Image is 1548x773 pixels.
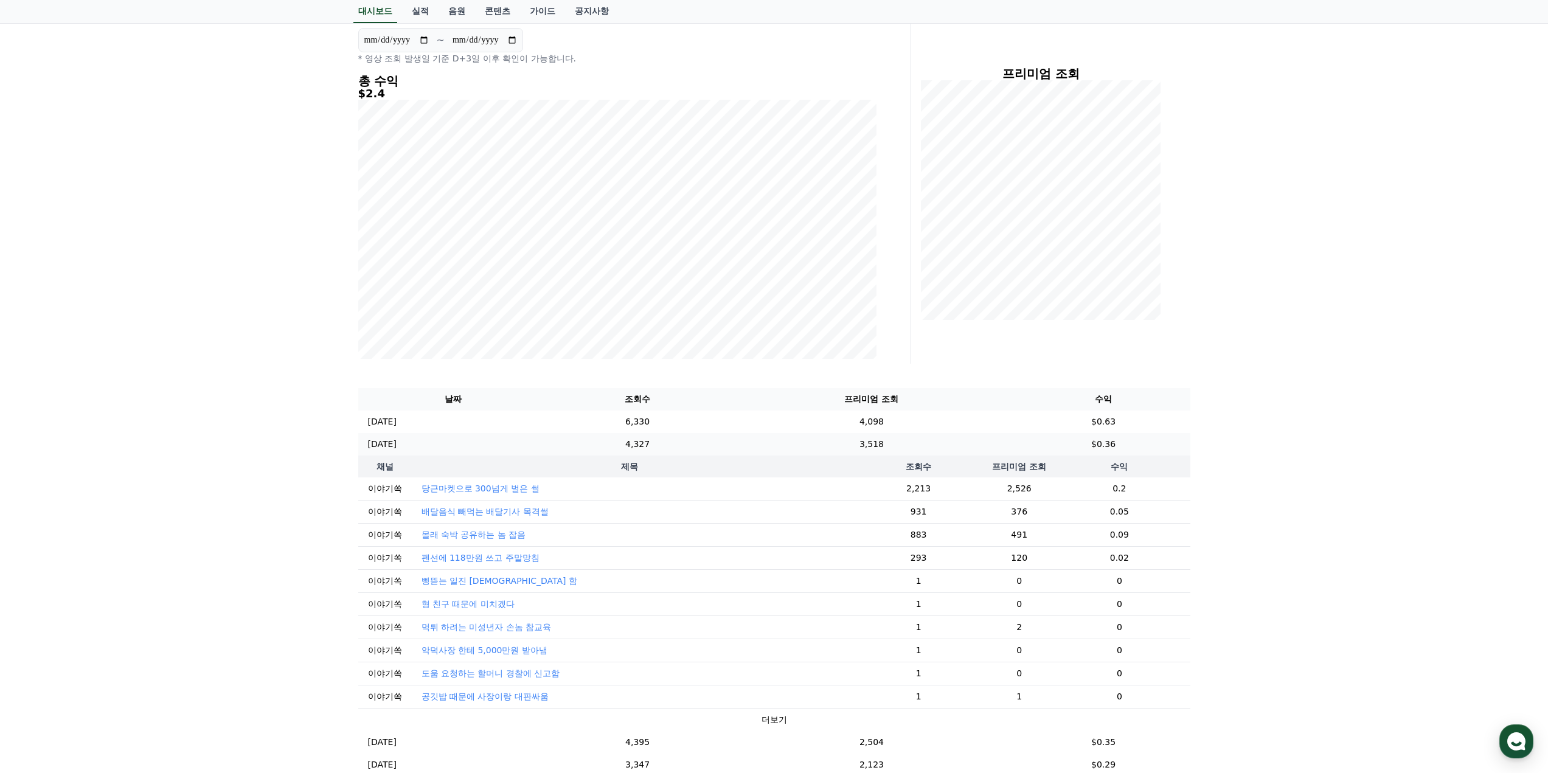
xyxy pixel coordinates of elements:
[157,386,234,416] a: 설정
[990,569,1049,592] td: 0
[726,411,1016,433] td: 4,098
[111,404,126,414] span: 대화
[368,758,397,771] p: [DATE]
[422,482,540,494] button: 당근마켓으로 300넘게 벌은 썰
[422,690,549,702] button: 공깃밥 때문에 사장이랑 대판싸움
[422,575,578,587] button: 삥뜯는 일진 [DEMOGRAPHIC_DATA] 함
[1049,639,1190,662] td: 0
[847,546,990,569] td: 293
[847,500,990,523] td: 931
[990,546,1049,569] td: 120
[990,477,1049,501] td: 2,526
[990,523,1049,546] td: 491
[1017,388,1190,411] th: 수익
[847,592,990,615] td: 1
[358,569,412,592] td: 이야기쏙
[1049,662,1190,685] td: 0
[4,386,80,416] a: 홈
[1049,456,1190,477] th: 수익
[1017,731,1190,754] td: $0.35
[990,639,1049,662] td: 0
[358,52,876,64] p: * 영상 조회 발생일 기준 D+3일 이후 확인이 가능합니다.
[549,411,726,433] td: 6,330
[1017,433,1190,456] td: $0.36
[1049,615,1190,639] td: 0
[412,456,847,477] th: 제목
[726,388,1016,411] th: 프리미엄 조회
[358,639,412,662] td: 이야기쏙
[358,546,412,569] td: 이야기쏙
[358,500,412,523] td: 이야기쏙
[990,662,1049,685] td: 0
[847,477,990,501] td: 2,213
[1049,592,1190,615] td: 0
[358,74,876,88] h4: 총 수익
[762,713,787,726] button: 더보기
[847,662,990,685] td: 1
[437,33,445,47] p: ~
[358,615,412,639] td: 이야기쏙
[990,592,1049,615] td: 0
[1049,685,1190,708] td: 0
[358,388,549,411] th: 날짜
[422,621,552,633] button: 먹튀 하려는 미성년자 손놈 참교육
[847,615,990,639] td: 1
[358,592,412,615] td: 이야기쏙
[422,667,560,679] button: 도움 요청하는 할머니 경찰에 신고함
[549,388,726,411] th: 조회수
[847,523,990,546] td: 883
[726,731,1016,754] td: 2,504
[847,685,990,708] td: 1
[1017,411,1190,433] td: $0.63
[368,415,397,428] p: [DATE]
[188,404,203,414] span: 설정
[358,88,876,100] h5: $2.4
[358,456,412,477] th: 채널
[368,438,397,451] p: [DATE]
[358,662,412,685] td: 이야기쏙
[990,456,1049,477] th: 프리미엄 조회
[422,644,547,656] button: 악덕사장 한테 5,000만원 받아냄
[422,529,526,541] button: 몰래 숙박 공유하는 놈 잡음
[549,731,726,754] td: 4,395
[422,505,549,518] button: 배달음식 빼먹는 배달기사 목격썰
[847,456,990,477] th: 조회수
[921,67,1161,80] h4: 프리미엄 조회
[1049,569,1190,592] td: 0
[80,386,157,416] a: 대화
[358,685,412,708] td: 이야기쏙
[1049,477,1190,501] td: 0.2
[422,598,515,610] button: 형 친구 때문에 미치겠다
[368,736,397,749] p: [DATE]
[1049,500,1190,523] td: 0.05
[422,552,540,564] button: 펜션에 118만원 쓰고 주말망침
[358,523,412,546] td: 이야기쏙
[847,639,990,662] td: 1
[847,569,990,592] td: 1
[1049,546,1190,569] td: 0.02
[726,433,1016,456] td: 3,518
[990,685,1049,708] td: 1
[549,433,726,456] td: 4,327
[1049,523,1190,546] td: 0.09
[38,404,46,414] span: 홈
[990,615,1049,639] td: 2
[358,477,412,501] td: 이야기쏙
[990,500,1049,523] td: 376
